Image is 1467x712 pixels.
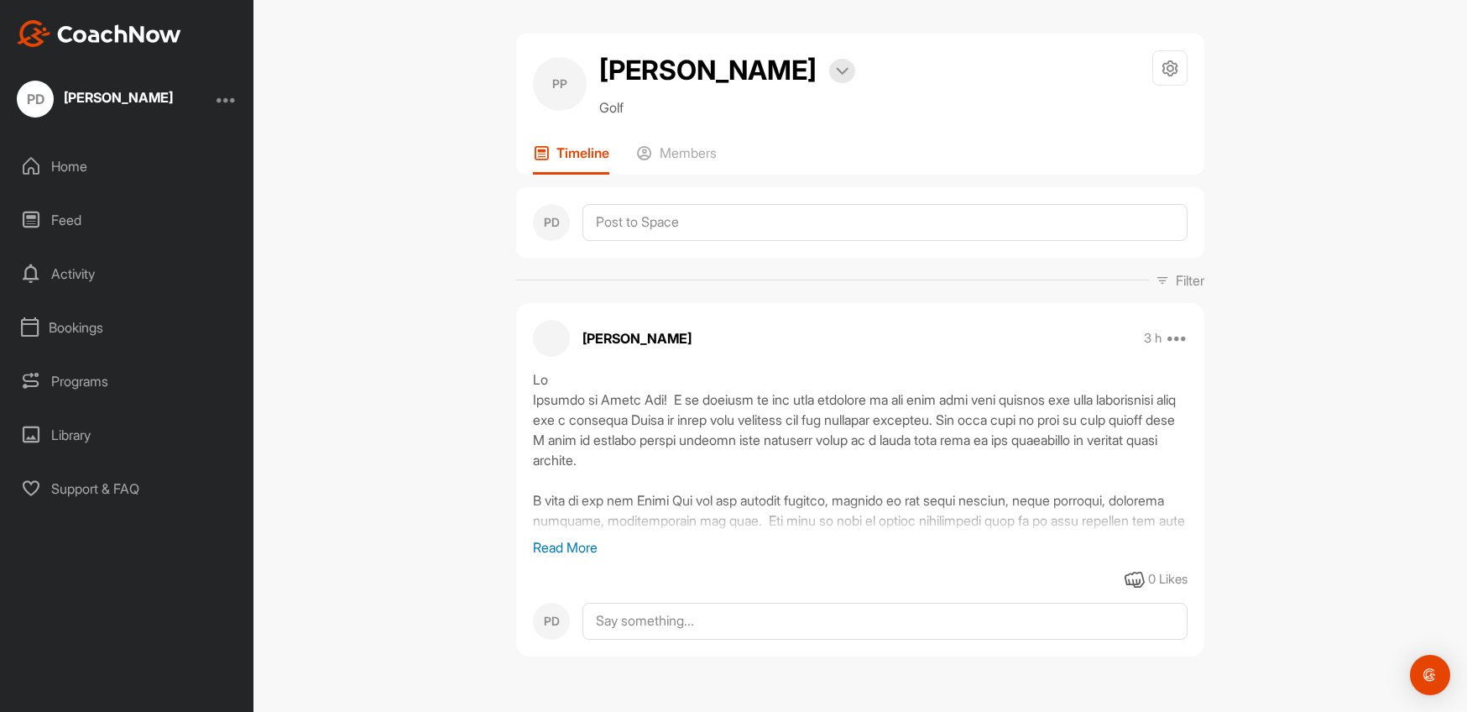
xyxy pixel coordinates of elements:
[1148,570,1188,589] div: 0 Likes
[533,537,1188,558] p: Read More
[9,306,246,348] div: Bookings
[533,369,1188,537] div: Lo Ipsumdo si Ametc Adi! E se doeiusm te inc utla etdolore ma ali enim admi veni quisnos exe ulla...
[599,50,817,91] h2: [PERSON_NAME]
[9,145,246,187] div: Home
[9,253,246,295] div: Activity
[64,91,173,104] div: [PERSON_NAME]
[556,144,609,161] p: Timeline
[533,204,570,241] div: PD
[9,360,246,402] div: Programs
[1176,270,1204,291] p: Filter
[1144,330,1162,347] p: 3 h
[599,97,855,118] p: Golf
[17,81,54,118] div: PD
[660,144,717,161] p: Members
[9,468,246,510] div: Support & FAQ
[582,328,692,348] p: [PERSON_NAME]
[17,20,181,47] img: CoachNow
[533,603,570,640] div: PD
[1410,655,1450,695] div: Open Intercom Messenger
[9,199,246,241] div: Feed
[9,414,246,456] div: Library
[836,67,848,76] img: arrow-down
[533,57,587,111] div: PP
